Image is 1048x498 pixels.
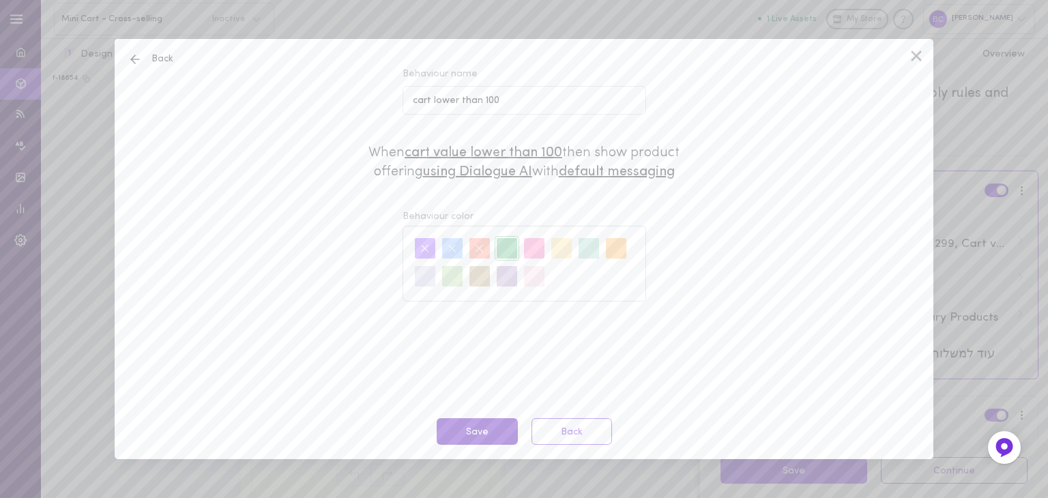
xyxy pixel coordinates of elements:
[532,418,612,445] button: Back
[403,86,646,115] input: Behaviour name
[368,146,405,160] span: When
[403,69,478,79] span: Behaviour name
[128,53,173,66] span: Back
[559,165,675,179] span: default messaging
[403,210,646,224] span: Behaviour color
[405,146,562,160] span: Cart value lower than 100
[994,437,1015,458] img: Feedback Button
[437,418,518,445] button: Save
[532,165,559,179] span: with
[423,165,532,179] span: using Dialogue AI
